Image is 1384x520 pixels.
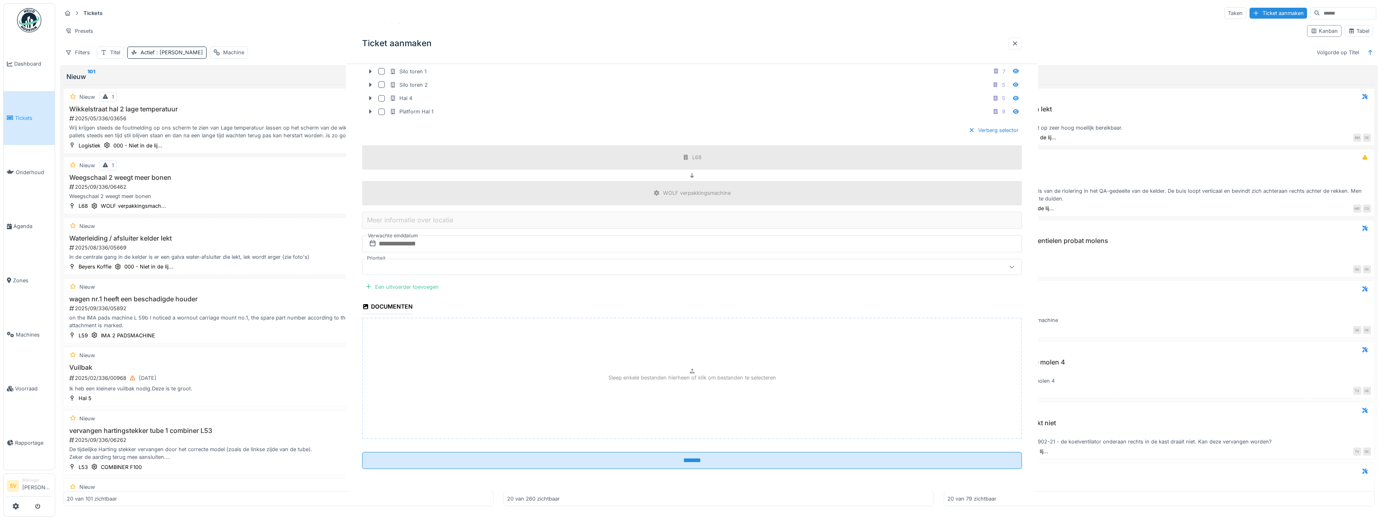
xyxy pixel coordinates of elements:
[390,94,412,102] div: Hal 4
[1002,108,1005,115] div: 9
[1002,81,1005,88] div: 5
[390,67,427,75] div: Silo toren 1
[663,189,731,197] div: WOLF verpakkingsmachine
[1002,67,1005,75] div: 7
[1002,94,1005,102] div: 5
[692,153,702,161] div: L68
[390,108,433,115] div: Platform Hal 1
[965,125,1022,136] div: Verberg selector
[365,254,387,261] label: Prioriteit
[362,281,442,292] div: Een uitvoerder toevoegen
[365,215,455,225] label: Meer informatie over locatie
[608,374,776,381] p: Sleep enkele bestanden hierheen of klik om bestanden te selecteren
[362,38,432,49] h3: Ticket aanmaken
[362,300,413,314] div: Documenten
[367,231,419,240] label: Verwachte einddatum
[390,81,428,88] div: Silo toren 2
